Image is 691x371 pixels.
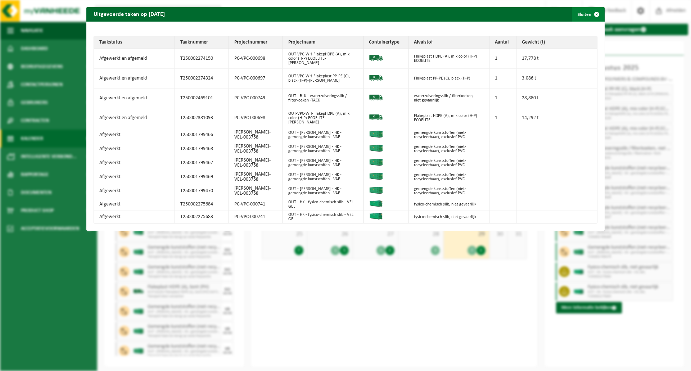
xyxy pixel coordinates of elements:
[175,142,229,156] td: T250001799468
[283,184,364,198] td: OUT - [PERSON_NAME] - HK - gemengde kunststoffen - VAF
[489,108,516,128] td: 1
[94,49,175,69] td: Afgewerkt en afgemeld
[283,49,364,69] td: OUT-VPC-WH-FlakepHDPE (A), mix color (H-P) ECOELITE-[PERSON_NAME]
[175,49,229,69] td: T250002274150
[94,89,175,108] td: Afgewerkt en afgemeld
[369,173,383,180] img: HK-XC-40-GN-00
[408,49,489,69] td: Flakeplast HDPE (A), mix color (H-P) ECOELITE
[229,184,283,198] td: [PERSON_NAME]-VEL-003758
[175,170,229,184] td: T250001799469
[369,145,383,152] img: HK-XC-40-GN-00
[175,89,229,108] td: T250002469101
[369,71,383,85] img: BL-SO-LV
[369,51,383,65] img: BL-SO-LV
[283,156,364,170] td: OUT - [PERSON_NAME] - HK - gemengde kunststoffen - VAF
[363,36,408,49] th: Containertype
[408,142,489,156] td: gemengde kunststoffen (niet-recycleerbaar), exclusief PVC
[229,89,283,108] td: PC-VPC-000749
[408,211,489,223] td: fysico-chemisch slib, niet gevaarlijk
[408,156,489,170] td: gemengde kunststoffen (niet-recycleerbaar), exclusief PVC
[283,142,364,156] td: OUT - [PERSON_NAME] - HK - gemengde kunststoffen - VAF
[94,198,175,211] td: Afgewerkt
[94,211,175,223] td: Afgewerkt
[516,36,597,49] th: Gewicht (t)
[229,142,283,156] td: [PERSON_NAME]-VEL-003758
[369,159,383,166] img: HK-XC-40-GN-00
[408,89,489,108] td: waterzuiveringsslib / filterkoeken, niet gevaarlijk
[94,184,175,198] td: Afgewerkt
[408,69,489,89] td: Flakeplast PP-PE (C), black (H-P)
[175,156,229,170] td: T250001799467
[283,211,364,223] td: OUT - HK - fysico-chemisch slib - VEL GEL
[283,198,364,211] td: OUT - HK - fysico-chemisch slib - VEL GEL
[516,69,597,89] td: 3,086 t
[94,156,175,170] td: Afgewerkt
[94,108,175,128] td: Afgewerkt en afgemeld
[283,108,364,128] td: OUT-VPC-WH-FlakepHDPE (A), mix color (H-P) ECOELITE-[PERSON_NAME]
[516,49,597,69] td: 17,778 t
[229,170,283,184] td: [PERSON_NAME]-VEL-003758
[572,7,604,22] button: Sluiten
[283,89,364,108] td: OUT - BLK - waterzuiveringsslib / filterkoeken -TACK
[408,198,489,211] td: fysico-chemisch slib, niet gevaarlijk
[229,69,283,89] td: PC-VPC-000697
[369,90,383,105] img: BL-SO-LV
[369,213,383,220] img: HK-RS-30-GN-00
[229,49,283,69] td: PC-VPC-000698
[408,184,489,198] td: gemengde kunststoffen (niet-recycleerbaar), exclusief PVC
[283,128,364,142] td: OUT - [PERSON_NAME] - HK - gemengde kunststoffen - VAF
[94,142,175,156] td: Afgewerkt
[369,187,383,194] img: HK-XC-40-GN-00
[369,131,383,138] img: HK-XC-40-GN-00
[94,36,175,49] th: Taakstatus
[94,128,175,142] td: Afgewerkt
[516,89,597,108] td: 28,880 t
[283,36,364,49] th: Projectnaam
[94,69,175,89] td: Afgewerkt en afgemeld
[283,69,364,89] td: OUT-VPC-WH-Flakeplast PP-PE (C), black (H-P)-[PERSON_NAME]
[229,108,283,128] td: PC-VPC-000698
[516,108,597,128] td: 14,292 t
[229,36,283,49] th: Projectnummer
[229,198,283,211] td: PC-VPC-000741
[229,156,283,170] td: [PERSON_NAME]-VEL-003758
[283,170,364,184] td: OUT - [PERSON_NAME] - HK - gemengde kunststoffen - VAF
[94,170,175,184] td: Afgewerkt
[86,7,172,21] h2: Uitgevoerde taken op [DATE]
[408,128,489,142] td: gemengde kunststoffen (niet-recycleerbaar), exclusief PVC
[175,108,229,128] td: T250002381093
[229,128,283,142] td: [PERSON_NAME]-VEL-003758
[175,198,229,211] td: T250002275684
[175,184,229,198] td: T250001799470
[229,211,283,223] td: PC-VPC-000741
[489,69,516,89] td: 1
[175,36,229,49] th: Taaknummer
[175,69,229,89] td: T250002274324
[175,211,229,223] td: T250002275683
[489,36,516,49] th: Aantal
[408,108,489,128] td: Flakeplast HDPE (A), mix color (H-P) ECOELITE
[369,110,383,125] img: BL-SO-LV
[408,170,489,184] td: gemengde kunststoffen (niet-recycleerbaar), exclusief PVC
[489,49,516,69] td: 1
[489,89,516,108] td: 1
[369,200,383,207] img: HK-RS-30-GN-00
[408,36,489,49] th: Afvalstof
[175,128,229,142] td: T250001799466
